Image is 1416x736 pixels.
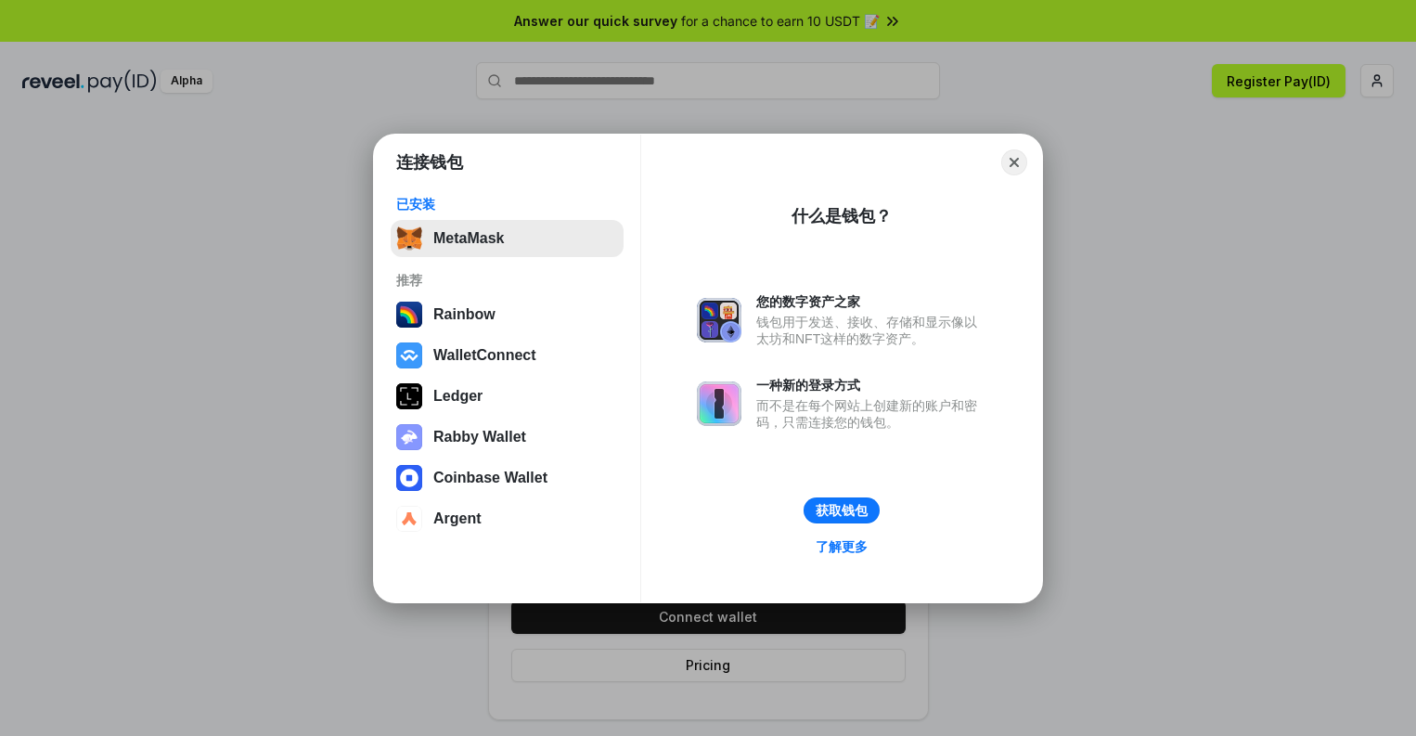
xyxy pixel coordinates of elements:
a: 了解更多 [805,535,879,559]
div: 获取钱包 [816,502,868,519]
img: svg+xml,%3Csvg%20width%3D%2228%22%20height%3D%2228%22%20viewBox%3D%220%200%2028%2028%22%20fill%3D... [396,342,422,368]
button: 获取钱包 [804,497,880,523]
div: Argent [433,510,482,527]
button: Argent [391,500,624,537]
div: 什么是钱包？ [792,205,892,227]
button: Close [1001,149,1027,175]
button: MetaMask [391,220,624,257]
div: 您的数字资产之家 [756,293,986,310]
button: Coinbase Wallet [391,459,624,497]
img: svg+xml,%3Csvg%20width%3D%22120%22%20height%3D%22120%22%20viewBox%3D%220%200%20120%20120%22%20fil... [396,302,422,328]
img: svg+xml,%3Csvg%20width%3D%2228%22%20height%3D%2228%22%20viewBox%3D%220%200%2028%2028%22%20fill%3D... [396,506,422,532]
div: 一种新的登录方式 [756,377,986,394]
button: Rainbow [391,296,624,333]
div: Ledger [433,388,483,405]
h1: 连接钱包 [396,151,463,174]
button: Rabby Wallet [391,419,624,456]
img: svg+xml,%3Csvg%20xmlns%3D%22http%3A%2F%2Fwww.w3.org%2F2000%2Fsvg%22%20fill%3D%22none%22%20viewBox... [697,298,741,342]
button: WalletConnect [391,337,624,374]
div: Rainbow [433,306,496,323]
div: 推荐 [396,272,618,289]
div: 了解更多 [816,538,868,555]
img: svg+xml,%3Csvg%20fill%3D%22none%22%20height%3D%2233%22%20viewBox%3D%220%200%2035%2033%22%20width%... [396,226,422,252]
img: svg+xml,%3Csvg%20width%3D%2228%22%20height%3D%2228%22%20viewBox%3D%220%200%2028%2028%22%20fill%3D... [396,465,422,491]
img: svg+xml,%3Csvg%20xmlns%3D%22http%3A%2F%2Fwww.w3.org%2F2000%2Fsvg%22%20width%3D%2228%22%20height%3... [396,383,422,409]
div: 钱包用于发送、接收、存储和显示像以太坊和NFT这样的数字资产。 [756,314,986,347]
div: MetaMask [433,230,504,247]
div: WalletConnect [433,347,536,364]
img: svg+xml,%3Csvg%20xmlns%3D%22http%3A%2F%2Fwww.w3.org%2F2000%2Fsvg%22%20fill%3D%22none%22%20viewBox... [697,381,741,426]
img: svg+xml,%3Csvg%20xmlns%3D%22http%3A%2F%2Fwww.w3.org%2F2000%2Fsvg%22%20fill%3D%22none%22%20viewBox... [396,424,422,450]
div: Coinbase Wallet [433,470,547,486]
div: 而不是在每个网站上创建新的账户和密码，只需连接您的钱包。 [756,397,986,431]
div: Rabby Wallet [433,429,526,445]
div: 已安装 [396,196,618,213]
button: Ledger [391,378,624,415]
